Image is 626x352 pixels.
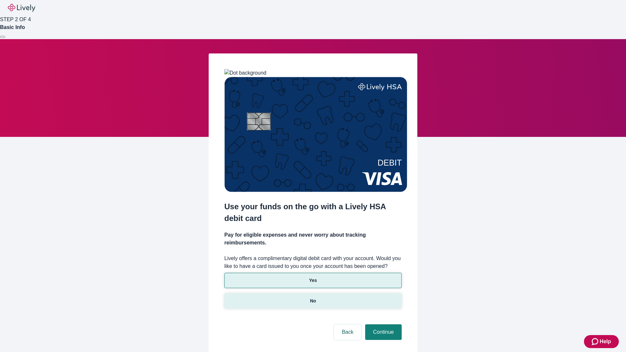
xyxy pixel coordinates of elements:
[334,324,361,340] button: Back
[224,273,402,288] button: Yes
[8,4,35,12] img: Lively
[365,324,402,340] button: Continue
[309,277,317,284] p: Yes
[310,298,316,304] p: No
[224,255,402,270] label: Lively offers a complimentary digital debit card with your account. Would you like to have a card...
[592,338,600,345] svg: Zendesk support icon
[600,338,611,345] span: Help
[224,77,407,192] img: Debit card
[224,69,266,77] img: Dot background
[224,201,402,224] h2: Use your funds on the go with a Lively HSA debit card
[224,293,402,309] button: No
[224,231,402,247] h4: Pay for eligible expenses and never worry about tracking reimbursements.
[584,335,619,348] button: Zendesk support iconHelp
